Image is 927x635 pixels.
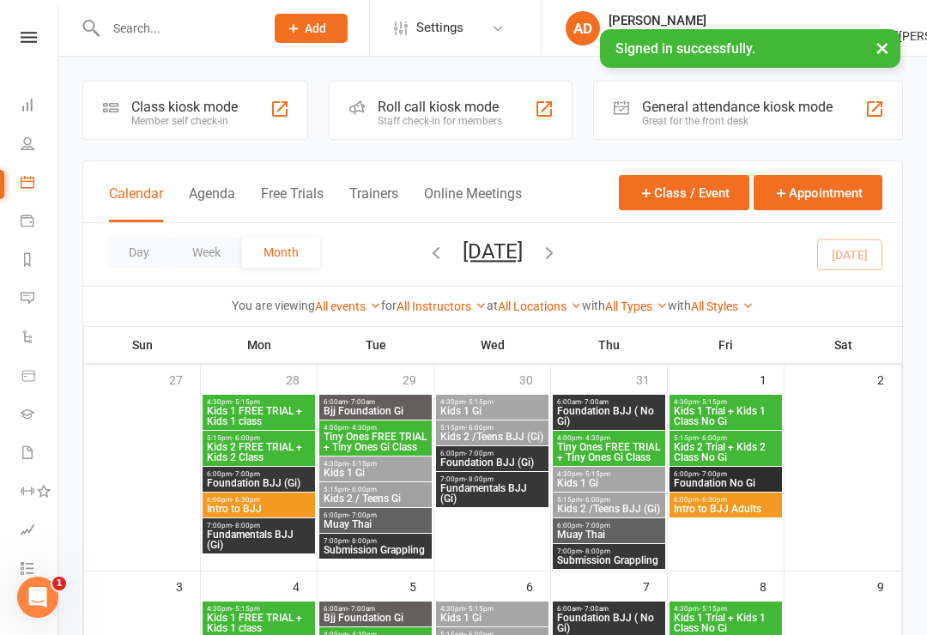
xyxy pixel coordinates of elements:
span: - 5:15pm [232,398,260,406]
span: Tiny Ones FREE TRIAL + Tiny Ones Gi Class [556,442,662,463]
span: 6:00pm [439,450,545,457]
span: Fundamentals BJJ (Gi) [439,483,545,504]
span: Kids 1 Trial + Kids 1 Class No Gi [673,406,779,426]
span: - 5:15pm [465,398,494,406]
span: Foundation BJJ (Gi) [439,457,545,468]
span: 6:00pm [556,522,662,529]
th: Wed [434,327,551,363]
span: Foundation BJJ ( No Gi) [556,613,662,633]
span: - 8:00pm [348,537,377,545]
strong: with [668,299,691,312]
div: Class kiosk mode [131,99,238,115]
span: - 7:00am [348,605,375,613]
span: - 6:30pm [232,496,260,504]
span: - 7:00pm [465,450,494,457]
th: Tue [318,327,434,363]
span: - 7:00am [581,605,609,613]
span: - 7:00pm [582,522,610,529]
span: - 8:00pm [232,522,260,529]
span: Kids 1 Gi [439,613,545,623]
span: 6:00am [556,398,662,406]
div: Staff check-in for members [378,115,502,127]
span: - 4:30pm [348,424,377,432]
div: 29 [403,365,433,393]
span: - 7:00pm [232,470,260,478]
span: 4:00pm [556,434,662,442]
strong: with [582,299,605,312]
span: Kids 1 Gi [556,478,662,488]
a: Product Sales [21,358,59,396]
span: 5:15pm [323,486,428,493]
a: All Styles [691,299,754,313]
div: AD [566,11,600,45]
a: Dashboard [21,88,59,126]
span: - 4:30pm [582,434,610,442]
span: Kids 2 Trial + Kids 2 Class No Gi [673,442,779,463]
button: × [867,29,898,66]
span: 4:30pm [206,398,312,406]
span: Intro to BJJ Adults [673,504,779,514]
div: 28 [286,365,317,393]
input: Search... [100,16,252,40]
span: 6:00am [323,398,428,406]
span: 1 [52,577,66,590]
span: 5:15pm [439,424,545,432]
strong: You are viewing [232,299,315,312]
th: Thu [551,327,668,363]
div: 30 [519,365,550,393]
span: Intro to BJJ [206,504,312,514]
span: - 6:30pm [699,496,727,504]
div: 2 [877,365,901,393]
span: Kids 2 /Teens BJJ (Gi) [439,432,545,442]
strong: for [381,299,397,312]
div: General attendance kiosk mode [642,99,833,115]
span: Add [305,21,326,35]
span: - 5:15pm [348,460,377,468]
strong: at [487,299,498,312]
button: Day [107,237,171,268]
span: 4:30pm [206,605,312,613]
th: Sat [785,327,902,363]
a: Assessments [21,512,59,551]
a: Reports [21,242,59,281]
div: 3 [176,571,200,600]
span: Bjj Foundation Gi [323,613,428,623]
span: Foundation BJJ ( No Gi) [556,406,662,426]
div: 5 [409,571,433,600]
a: All Locations [498,299,582,313]
span: Muay Thai [323,519,428,529]
button: Calendar [109,185,163,222]
a: Calendar [21,165,59,203]
span: - 8:00pm [465,475,494,483]
span: Kids 1 FREE TRIAL + Kids 1 class [206,613,312,633]
span: - 5:15pm [465,605,494,613]
span: - 7:00pm [699,470,727,478]
div: 1 [760,365,784,393]
button: Add [275,14,348,43]
div: 27 [169,365,200,393]
span: 4:30pm [556,470,662,478]
span: Foundation BJJ (Gi) [206,478,312,488]
span: 5:15pm [556,496,662,504]
span: Bjj Foundation Gi [323,406,428,416]
span: - 7:00am [581,398,609,406]
span: Settings [416,9,463,47]
span: 6:00pm [206,496,312,504]
span: 5:15pm [206,434,312,442]
span: - 6:00pm [582,496,610,504]
span: Submission Grappling [323,545,428,555]
th: Sun [84,327,201,363]
th: Fri [668,327,785,363]
div: 31 [636,365,667,393]
span: Kids 1 Gi [323,468,428,478]
span: Fundamentals BJJ (Gi) [206,529,312,550]
span: Kids 1 Trial + Kids 1 Class No Gi [673,613,779,633]
span: - 6:00pm [699,434,727,442]
div: 7 [643,571,667,600]
a: All events [315,299,381,313]
button: Month [242,237,320,268]
span: Tiny Ones FREE TRIAL + Tiny Ones Gi Class [323,432,428,452]
div: 4 [293,571,317,600]
button: Trainers [349,185,398,222]
span: 6:00pm [673,496,779,504]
